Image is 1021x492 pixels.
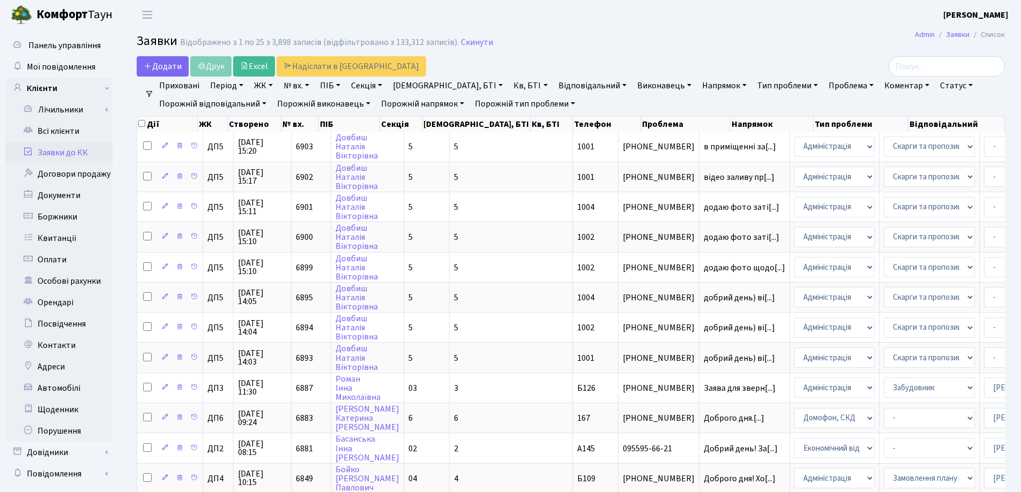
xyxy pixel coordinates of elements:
[408,382,417,394] span: 03
[454,201,458,213] span: 5
[207,444,229,453] span: ДП2
[908,117,1005,132] th: Відповідальний
[5,399,113,420] a: Щоденник
[5,56,113,78] a: Мої повідомлення
[233,56,275,77] a: Excel
[704,141,776,153] span: в приміщенні за[...]
[336,434,399,464] a: БасанськаІнна[PERSON_NAME]
[408,262,413,274] span: 5
[408,141,413,153] span: 5
[408,201,413,213] span: 5
[296,412,313,424] span: 6883
[336,343,378,373] a: ДовбишНаталіяВікторівна
[296,171,313,183] span: 6902
[422,117,531,132] th: [DEMOGRAPHIC_DATA], БТІ
[623,384,695,392] span: [PHONE_NUMBER]
[577,412,590,424] span: 167
[228,117,281,132] th: Створено
[250,77,277,95] a: ЖК
[207,293,229,302] span: ДП5
[408,412,413,424] span: 6
[5,356,113,377] a: Адреси
[336,132,378,162] a: ДовбишНаталіяВікторівна
[389,77,507,95] a: [DEMOGRAPHIC_DATA], БТІ
[296,443,313,455] span: 6881
[946,29,970,40] a: Заявки
[577,292,594,304] span: 1004
[623,474,695,483] span: [PHONE_NUMBER]
[899,24,1021,46] nav: breadcrumb
[336,373,381,403] a: РоманІннаМиколаївна
[623,173,695,181] span: [PHONE_NUMBER]
[207,414,229,422] span: ДП6
[824,77,878,95] a: Проблема
[206,77,248,95] a: Період
[238,319,287,336] span: [DATE] 14:04
[698,77,751,95] a: Напрямок
[207,173,229,181] span: ДП5
[207,474,229,483] span: ДП4
[5,228,113,249] a: Квитанції
[296,262,313,274] span: 6899
[554,77,631,95] a: Відповідальний
[408,171,413,183] span: 5
[207,323,229,332] span: ДП5
[5,120,113,142] a: Всі клієнти
[577,171,594,183] span: 1001
[577,141,594,153] span: 1001
[5,35,113,56] a: Панель управління
[5,185,113,206] a: Документи
[137,32,177,50] span: Заявки
[704,292,775,304] span: добрий день) ві[...]
[704,473,776,485] span: Доброго дня! Хо[...]
[509,77,552,95] a: Кв, БТІ
[155,95,271,113] a: Порожній відповідальний
[238,470,287,487] span: [DATE] 10:15
[704,443,778,455] span: Добрий день! За[...]
[5,377,113,399] a: Автомобілі
[461,37,493,48] a: Скинути
[36,6,113,24] span: Таун
[5,335,113,356] a: Контакти
[408,352,413,364] span: 5
[336,192,378,222] a: ДовбишНаталіяВікторівна
[336,162,378,192] a: ДовбишНаталіяВікторівна
[633,77,696,95] a: Виконавець
[577,473,595,485] span: Б109
[238,259,287,276] span: [DATE] 15:10
[144,60,182,72] span: Додати
[577,322,594,334] span: 1002
[454,322,458,334] span: 5
[207,233,229,241] span: ДП5
[408,292,413,304] span: 5
[454,412,458,424] span: 6
[207,384,229,392] span: ДП3
[880,77,934,95] a: Коментар
[11,4,32,26] img: logo.png
[704,262,785,274] span: додаю фото щодо[...]
[5,270,113,292] a: Особові рахунки
[623,263,695,272] span: [PHONE_NUMBER]
[623,323,695,332] span: [PHONE_NUMBER]
[238,229,287,246] span: [DATE] 15:10
[531,117,573,132] th: Кв, БТІ
[207,354,229,362] span: ДП5
[207,263,229,272] span: ДП5
[408,443,417,455] span: 02
[336,283,378,313] a: ДовбишНаталіяВікторівна
[336,403,399,433] a: [PERSON_NAME]Катерина[PERSON_NAME]
[471,95,579,113] a: Порожній тип проблеми
[943,9,1008,21] a: [PERSON_NAME]
[134,6,161,24] button: Переключити навігацію
[408,473,417,485] span: 04
[573,117,641,132] th: Телефон
[207,142,229,151] span: ДП5
[296,231,313,243] span: 6900
[238,349,287,366] span: [DATE] 14:03
[137,56,189,77] a: Додати
[704,382,776,394] span: Заява для зверн[...]
[454,171,458,183] span: 5
[577,231,594,243] span: 1002
[336,222,378,252] a: ДовбишНаталіяВікторівна
[704,322,775,334] span: добрий день) ві[...]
